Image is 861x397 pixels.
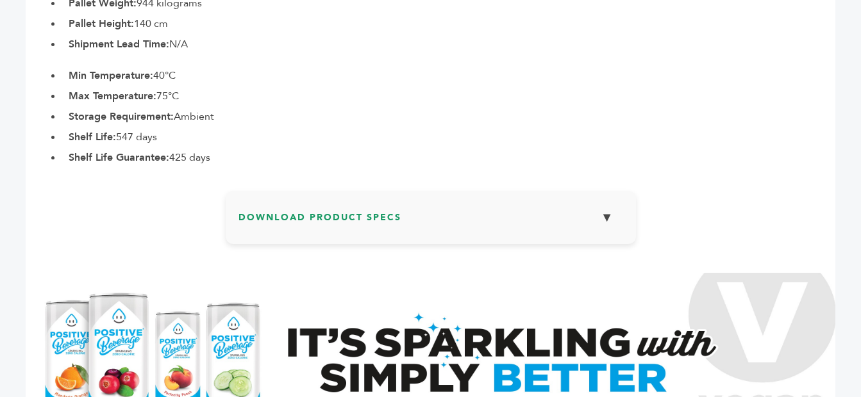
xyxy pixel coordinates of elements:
li: 140 cm [62,16,835,31]
b: Shelf Life Guarantee: [69,150,169,165]
b: Pallet Height: [69,17,134,31]
li: 40°C [62,68,835,83]
li: 75°C [62,88,835,104]
li: 425 days [62,150,835,165]
h3: Download Product Specs [238,204,623,241]
b: Shipment Lead Time: [69,37,169,51]
b: Storage Requirement: [69,109,174,124]
li: N/A [62,36,835,52]
li: 547 days [62,129,835,145]
li: Ambient [62,109,835,124]
b: Shelf Life: [69,130,116,144]
b: Max Temperature: [69,89,156,103]
b: Min Temperature: [69,69,153,83]
button: ▼ [591,204,623,231]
